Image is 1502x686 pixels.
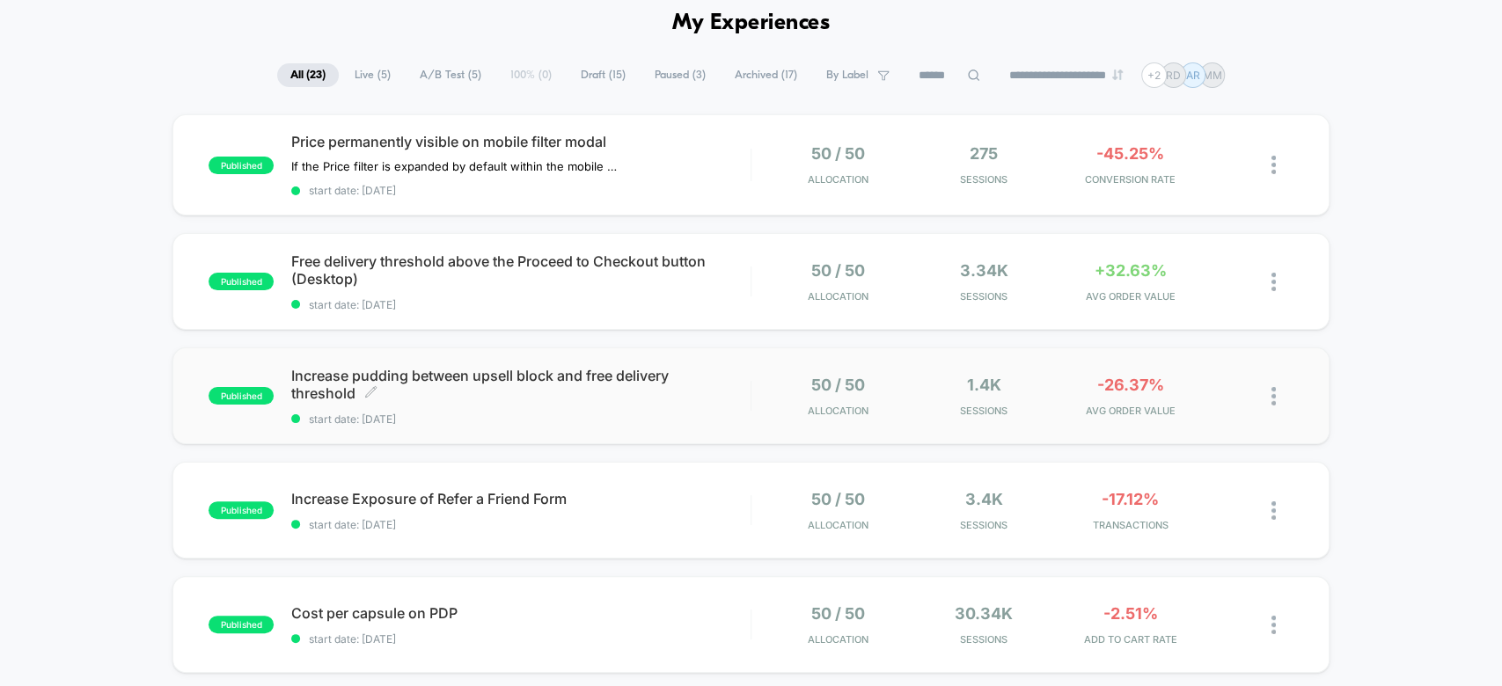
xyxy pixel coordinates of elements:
p: MM [1203,69,1222,82]
span: By Label [826,69,868,82]
img: close [1271,501,1276,520]
span: Sessions [915,290,1052,303]
span: Allocation [808,519,868,531]
span: 50 / 50 [811,261,865,280]
span: Sessions [915,173,1052,186]
span: Increase Exposure of Refer a Friend Form [291,490,750,507]
span: published [209,387,274,405]
p: AR [1186,69,1200,82]
span: Draft ( 15 ) [568,63,639,87]
span: AVG ORDER VALUE [1061,405,1198,417]
span: 3.34k [960,261,1008,280]
img: end [1112,69,1123,80]
h1: My Experiences [672,11,830,36]
span: 50 / 50 [811,490,865,508]
span: 30.34k [955,604,1013,623]
span: +32.63% [1094,261,1166,280]
span: Allocation [808,173,868,186]
span: -17.12% [1102,490,1159,508]
img: close [1271,387,1276,405]
span: start date: [DATE] [291,518,750,531]
span: CONVERSION RATE [1061,173,1198,186]
span: Increase pudding between upsell block and free delivery threshold [291,367,750,402]
span: 1.4k [967,376,1001,394]
span: 50 / 50 [811,604,865,623]
span: published [209,157,274,174]
span: Live ( 5 ) [341,63,404,87]
span: If the Price filter is expanded by default within the mobile filter panel, then users will be abl... [291,159,618,173]
span: Price permanently visible on mobile filter modal [291,133,750,150]
span: Sessions [915,633,1052,646]
span: Archived ( 17 ) [722,63,810,87]
span: start date: [DATE] [291,298,750,311]
span: start date: [DATE] [291,184,750,197]
span: A/B Test ( 5 ) [407,63,495,87]
span: 50 / 50 [811,376,865,394]
span: -45.25% [1096,144,1164,163]
span: ADD TO CART RATE [1061,633,1198,646]
div: + 2 [1141,62,1167,88]
span: 3.4k [965,490,1003,508]
span: All ( 23 ) [277,63,339,87]
p: RD [1166,69,1181,82]
span: Allocation [808,633,868,646]
span: published [209,501,274,519]
span: Allocation [808,290,868,303]
span: Cost per capsule on PDP [291,604,750,622]
span: AVG ORDER VALUE [1061,290,1198,303]
span: start date: [DATE] [291,412,750,426]
span: 50 / 50 [811,144,865,163]
img: close [1271,156,1276,174]
img: close [1271,616,1276,634]
span: published [209,616,274,633]
span: Free delivery threshold above the Proceed to Checkout button (Desktop) [291,252,750,288]
span: Paused ( 3 ) [641,63,719,87]
span: TRANSACTIONS [1061,519,1198,531]
span: 275 [970,144,998,163]
span: start date: [DATE] [291,632,750,646]
span: -2.51% [1103,604,1157,623]
span: Sessions [915,405,1052,417]
img: close [1271,273,1276,291]
span: Sessions [915,519,1052,531]
span: -26.37% [1096,376,1163,394]
span: Allocation [808,405,868,417]
span: published [209,273,274,290]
